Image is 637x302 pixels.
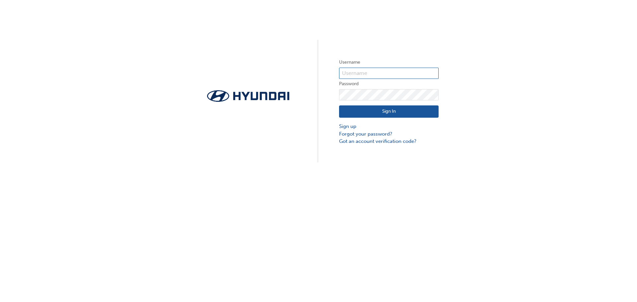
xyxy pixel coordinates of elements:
img: Trak [198,88,298,104]
button: Sign In [339,105,439,118]
label: Username [339,58,439,66]
input: Username [339,68,439,79]
a: Forgot your password? [339,130,439,138]
label: Password [339,80,439,88]
a: Got an account verification code? [339,138,439,145]
a: Sign up [339,123,439,130]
